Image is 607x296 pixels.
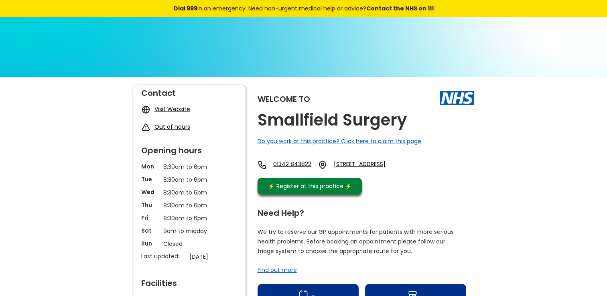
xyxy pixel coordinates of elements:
div: Opening hours [141,142,238,154]
p: 8:30am to 6pm [163,214,215,223]
p: Sat [141,227,159,235]
a: Do you work at this practice? Click here to claim this page [258,137,421,145]
p: Tue [141,175,159,183]
div: Need Help? [258,205,466,217]
img: The NHS logo [440,91,474,105]
p: 8:30am to 6pm [163,188,215,197]
p: Wed [141,188,159,196]
a: Out of hours [154,123,190,131]
p: 8:30am to 6pm [163,162,215,171]
a: Contact the NHS on 111 [366,4,434,12]
div: Contact [141,85,238,97]
div: Facilities [141,275,238,287]
p: Fri [141,214,159,222]
p: Mon [141,162,159,170]
a: Visit Website [154,105,190,113]
img: practice location icon [318,160,327,170]
div: ⚡️ Register at this practice ⚡️ [264,182,356,191]
img: exclamation icon [141,123,150,132]
p: Last updated: [141,252,185,260]
p: Closed [163,239,215,248]
h2: Smallfield Surgery [258,111,407,129]
a: Find out more [258,266,297,274]
p: [DATE] [189,252,242,261]
img: telephone icon [258,160,267,170]
a: [STREET_ADDRESS] [334,160,410,170]
p: Thu [141,201,159,209]
p: 8:30am to 6pm [163,201,215,210]
div: in an emergency. Need non-urgent medical help or advice? [119,4,488,13]
a: 01342 843822 [273,160,311,170]
p: 9am to midday [163,227,215,235]
a: Dial 999 [174,4,197,12]
img: globe icon [141,105,150,114]
p: Sun [141,239,159,247]
p: 8:30am to 6pm [163,175,215,184]
div: Welcome to [258,95,310,103]
p: We try to reserve our GP appointments for patients with more serious health problems. Before book... [258,227,454,256]
a: ⚡️ Register at this practice ⚡️ [258,178,362,195]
